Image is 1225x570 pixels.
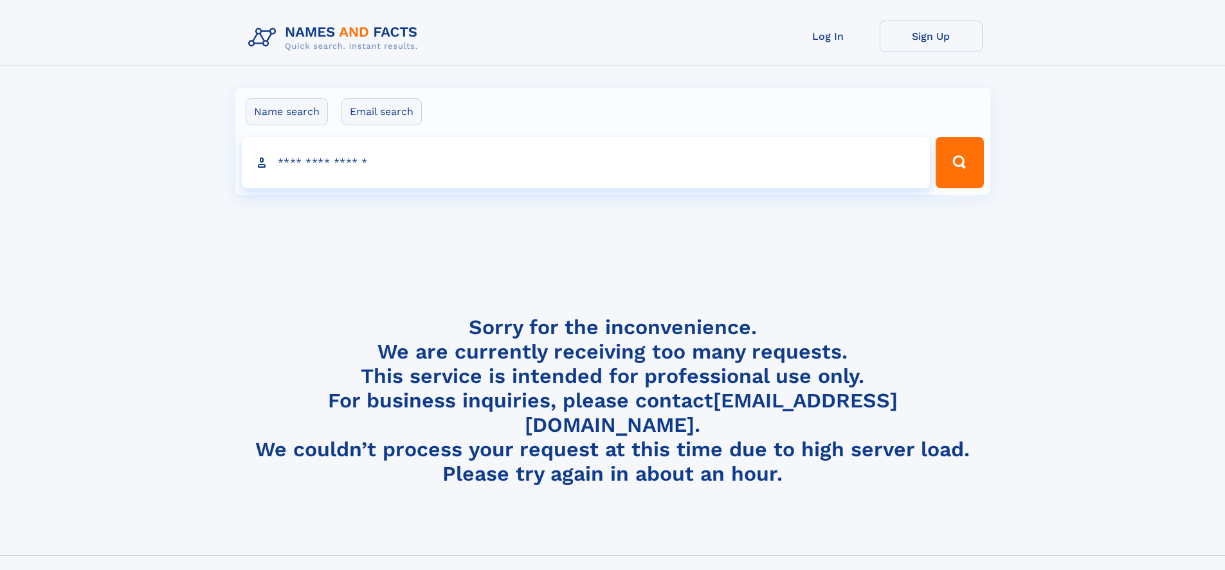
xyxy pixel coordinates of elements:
[341,98,422,125] label: Email search
[242,137,930,188] input: search input
[777,21,880,52] a: Log In
[880,21,983,52] a: Sign Up
[243,21,428,55] img: Logo Names and Facts
[243,315,983,486] h4: Sorry for the inconvenience. We are currently receiving too many requests. This service is intend...
[936,137,983,188] button: Search Button
[525,388,898,437] a: [EMAIL_ADDRESS][DOMAIN_NAME]
[246,98,328,125] label: Name search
